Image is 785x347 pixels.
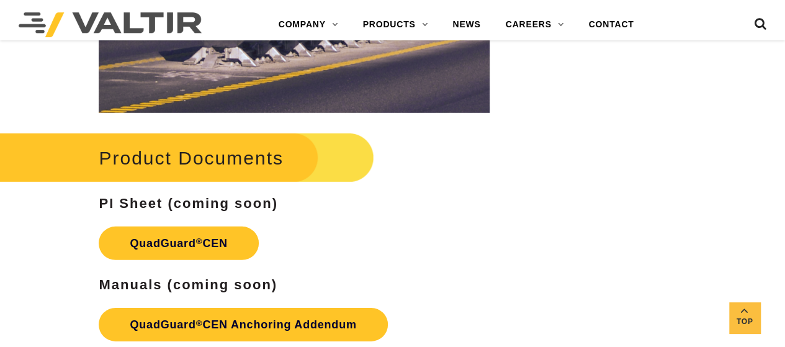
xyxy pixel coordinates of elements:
[493,12,576,37] a: CAREERS
[440,12,493,37] a: NEWS
[576,12,646,37] a: CONTACT
[729,302,760,333] a: Top
[351,12,441,37] a: PRODUCTS
[196,237,203,246] sup: ®
[130,318,356,331] strong: QuadGuard CEN Anchoring Addendum
[99,277,277,292] strong: Manuals (coming soon)
[99,308,387,341] a: QuadGuard®CEN Anchoring Addendum
[99,227,258,260] a: QuadGuard®CEN
[729,315,760,329] span: Top
[19,12,202,37] img: Valtir
[99,196,277,211] strong: PI Sheet (coming soon)
[196,318,203,328] sup: ®
[266,12,351,37] a: COMPANY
